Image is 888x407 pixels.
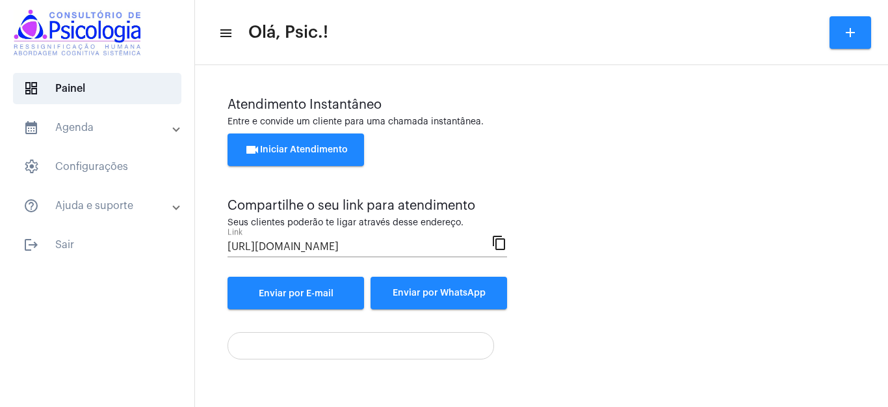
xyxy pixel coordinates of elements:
[23,120,39,135] mat-icon: sidenav icon
[842,25,858,40] mat-icon: add
[244,142,260,158] mat-icon: videocam
[248,22,328,43] span: Olá, Psic.!
[13,73,181,104] span: Painel
[23,81,39,96] span: sidenav icon
[8,190,194,221] mat-expansion-panel-header: sidenav iconAjuda e suporte
[228,133,364,166] button: Iniciar Atendimento
[244,145,348,154] span: Iniciar Atendimento
[23,237,39,253] mat-icon: sidenav icon
[259,289,333,298] span: Enviar por E-mail
[8,112,194,143] mat-expansion-panel-header: sidenav iconAgenda
[13,151,181,182] span: Configurações
[491,234,507,250] mat-icon: content_copy
[228,199,507,213] div: Compartilhe o seu link para atendimento
[23,120,174,135] mat-panel-title: Agenda
[23,159,39,175] span: sidenav icon
[23,198,174,214] mat-panel-title: Ajuda e suporte
[371,277,507,309] button: Enviar por WhatsApp
[13,229,181,260] span: Sair
[23,198,39,214] mat-icon: sidenav icon
[228,98,855,112] div: Atendimento Instantâneo
[393,288,486,298] span: Enviar por WhatsApp
[228,218,507,228] div: Seus clientes poderão te ligar através desse endereço.
[218,25,231,41] mat-icon: sidenav icon
[228,117,855,127] div: Entre e convide um cliente para uma chamada instantânea.
[228,277,364,309] a: Enviar por E-mail
[10,7,144,59] img: logomarcaconsultorio.jpeg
